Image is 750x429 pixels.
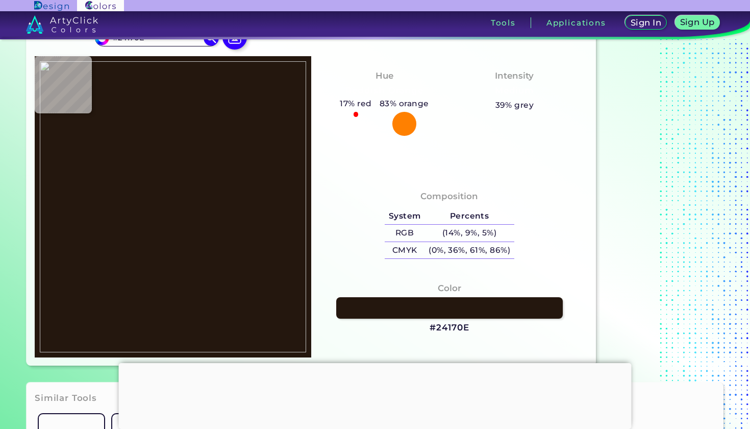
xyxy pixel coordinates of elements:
[385,242,424,259] h5: CMYK
[424,242,514,259] h5: (0%, 36%, 61%, 86%)
[495,99,534,112] h5: 39% grey
[490,85,538,97] h3: Medium
[119,363,632,426] iframe: Advertisement
[424,208,514,225] h5: Percents
[376,97,433,110] h5: 83% orange
[495,68,534,83] h4: Intensity
[546,19,606,27] h3: Applications
[627,16,665,30] a: Sign In
[682,18,713,26] h5: Sign Up
[385,208,424,225] h5: System
[26,15,98,34] img: logo_artyclick_colors_white.svg
[35,392,97,404] h3: Similar Tools
[341,85,428,97] h3: Reddish Orange
[385,225,424,242] h5: RGB
[40,61,306,352] img: 73fc5417-0872-4b45-b4fd-d4a342257544
[632,19,660,27] h5: Sign In
[34,1,68,11] img: ArtyClick Design logo
[430,322,469,334] h3: #24170E
[491,19,516,27] h3: Tools
[420,189,478,204] h4: Composition
[376,68,393,83] h4: Hue
[438,281,461,296] h4: Color
[677,16,718,30] a: Sign Up
[424,225,514,242] h5: (14%, 9%, 5%)
[336,97,376,110] h5: 17% red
